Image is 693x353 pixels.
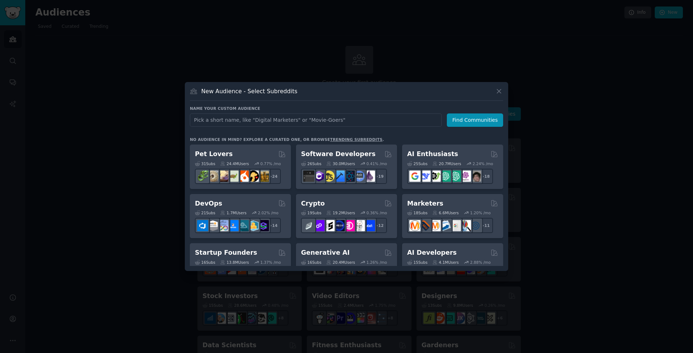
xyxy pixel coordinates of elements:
[432,260,459,265] div: 4.1M Users
[237,171,249,182] img: cockatiel
[323,220,335,231] img: ethstaker
[407,248,457,257] h2: AI Developers
[303,171,314,182] img: software
[372,169,387,184] div: + 19
[313,171,324,182] img: csharp
[407,210,427,215] div: 18 Sub s
[366,161,387,166] div: 0.41 % /mo
[344,220,355,231] img: defiblockchain
[190,106,503,111] h3: Name your custom audience
[326,161,355,166] div: 30.0M Users
[354,220,365,231] img: CryptoNews
[470,220,481,231] img: OnlineMarketing
[440,220,451,231] img: Emailmarketing
[334,220,345,231] img: web3
[207,171,218,182] img: ballpython
[472,161,493,166] div: 2.24 % /mo
[364,220,375,231] img: defi_
[432,210,459,215] div: 6.6M Users
[260,260,281,265] div: 1.37 % /mo
[326,260,355,265] div: 20.4M Users
[478,218,493,233] div: + 11
[237,220,249,231] img: platformengineering
[450,171,461,182] img: chatgpt_prompts_
[430,171,441,182] img: AItoolsCatalog
[432,161,461,166] div: 20.7M Users
[195,210,215,215] div: 21 Sub s
[366,260,387,265] div: 1.26 % /mo
[460,220,471,231] img: MarketingResearch
[478,169,493,184] div: + 18
[301,248,350,257] h2: Generative AI
[470,260,491,265] div: 2.88 % /mo
[407,150,458,159] h2: AI Enthusiasts
[195,248,257,257] h2: Startup Founders
[313,220,324,231] img: 0xPolygon
[430,220,441,231] img: AskMarketing
[323,171,335,182] img: learnjavascript
[217,171,228,182] img: leopardgeckos
[301,260,321,265] div: 16 Sub s
[419,171,431,182] img: DeepSeek
[195,150,233,159] h2: Pet Lovers
[227,220,239,231] img: DevOpsLinks
[364,171,375,182] img: elixir
[197,220,208,231] img: azuredevops
[326,210,355,215] div: 19.2M Users
[258,210,279,215] div: 2.02 % /mo
[220,161,249,166] div: 24.4M Users
[301,150,375,159] h2: Software Developers
[195,260,215,265] div: 16 Sub s
[248,171,259,182] img: PetAdvice
[220,260,249,265] div: 13.8M Users
[266,169,281,184] div: + 24
[260,161,281,166] div: 0.77 % /mo
[330,137,382,142] a: trending subreddits
[447,113,503,127] button: Find Communities
[450,220,461,231] img: googleads
[227,171,239,182] img: turtle
[407,199,443,208] h2: Marketers
[301,161,321,166] div: 26 Sub s
[470,171,481,182] img: ArtificalIntelligence
[407,260,427,265] div: 15 Sub s
[303,220,314,231] img: ethfinance
[201,87,297,95] h3: New Audience - Select Subreddits
[207,220,218,231] img: AWS_Certified_Experts
[217,220,228,231] img: Docker_DevOps
[301,199,325,208] h2: Crypto
[190,113,442,127] input: Pick a short name, like "Digital Marketers" or "Movie-Goers"
[409,220,420,231] img: content_marketing
[197,171,208,182] img: herpetology
[344,171,355,182] img: reactnative
[407,161,427,166] div: 25 Sub s
[190,137,384,142] div: No audience in mind? Explore a curated one, or browse .
[419,220,431,231] img: bigseo
[409,171,420,182] img: GoogleGeminiAI
[258,171,269,182] img: dogbreed
[195,199,222,208] h2: DevOps
[301,210,321,215] div: 19 Sub s
[334,171,345,182] img: iOSProgramming
[372,218,387,233] div: + 12
[195,161,215,166] div: 31 Sub s
[470,210,491,215] div: 1.20 % /mo
[248,220,259,231] img: aws_cdk
[460,171,471,182] img: OpenAIDev
[266,218,281,233] div: + 14
[366,210,387,215] div: 0.36 % /mo
[354,171,365,182] img: AskComputerScience
[440,171,451,182] img: chatgpt_promptDesign
[220,210,247,215] div: 1.7M Users
[258,220,269,231] img: PlatformEngineers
